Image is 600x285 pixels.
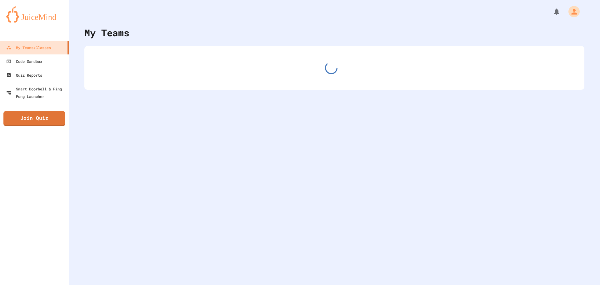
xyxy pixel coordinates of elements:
div: My Notifications [541,6,562,17]
div: My Teams [84,26,129,40]
div: Code Sandbox [6,58,42,65]
div: My Account [562,4,581,19]
iframe: chat widget [548,233,594,259]
a: Join Quiz [3,111,65,126]
iframe: chat widget [574,260,594,279]
div: My Teams/Classes [6,44,51,51]
div: Smart Doorbell & Ping Pong Launcher [6,85,66,100]
img: logo-orange.svg [6,6,62,23]
div: Quiz Reports [6,71,42,79]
